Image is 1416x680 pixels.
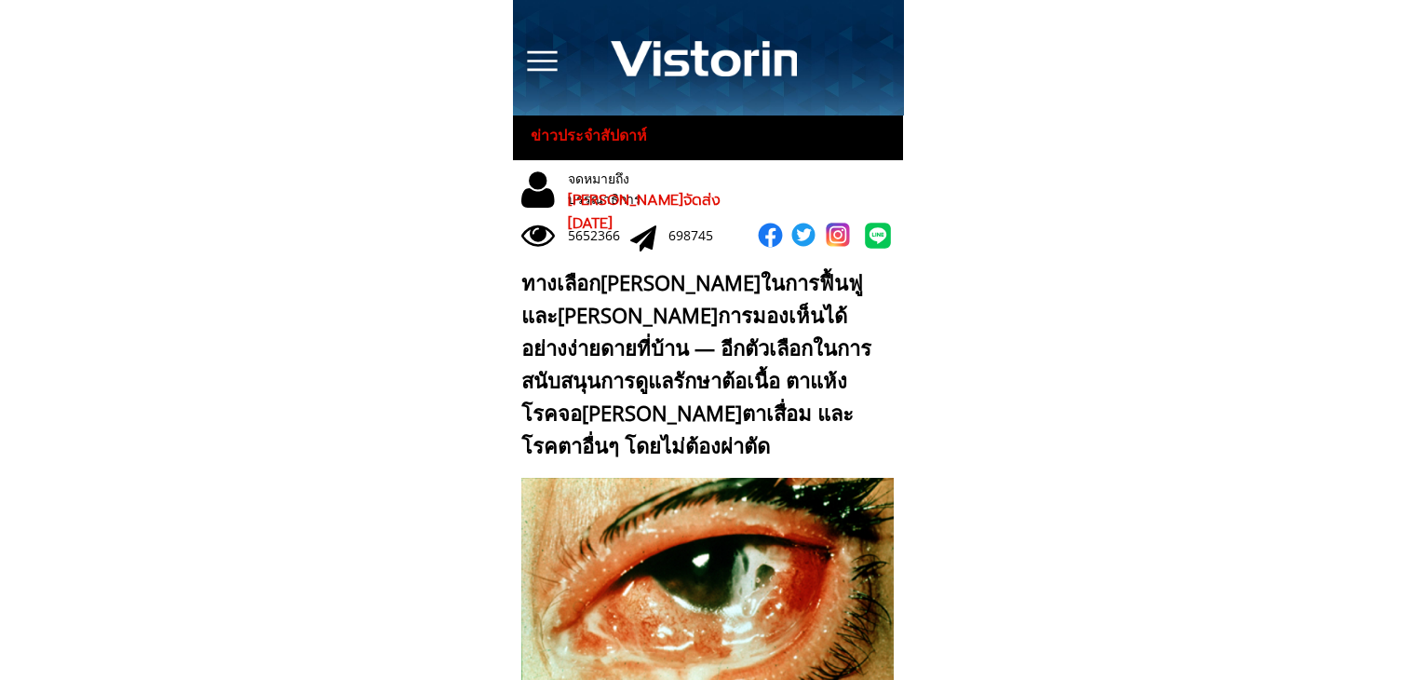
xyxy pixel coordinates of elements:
div: 5652366 [568,225,630,246]
div: จดหมายถึงบรรณาธิการ [568,169,702,211]
span: [PERSON_NAME]จัดส่ง [DATE] [568,189,721,236]
div: 698745 [668,225,731,246]
div: ทางเลือก[PERSON_NAME]ในการฟื้นฟูและ[PERSON_NAME]การมองเห็นได้อย่างง่ายดายที่บ้าน — อีกตัวเลือกในก... [521,266,885,463]
h3: ข่าวประจำสัปดาห์ [531,124,664,148]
